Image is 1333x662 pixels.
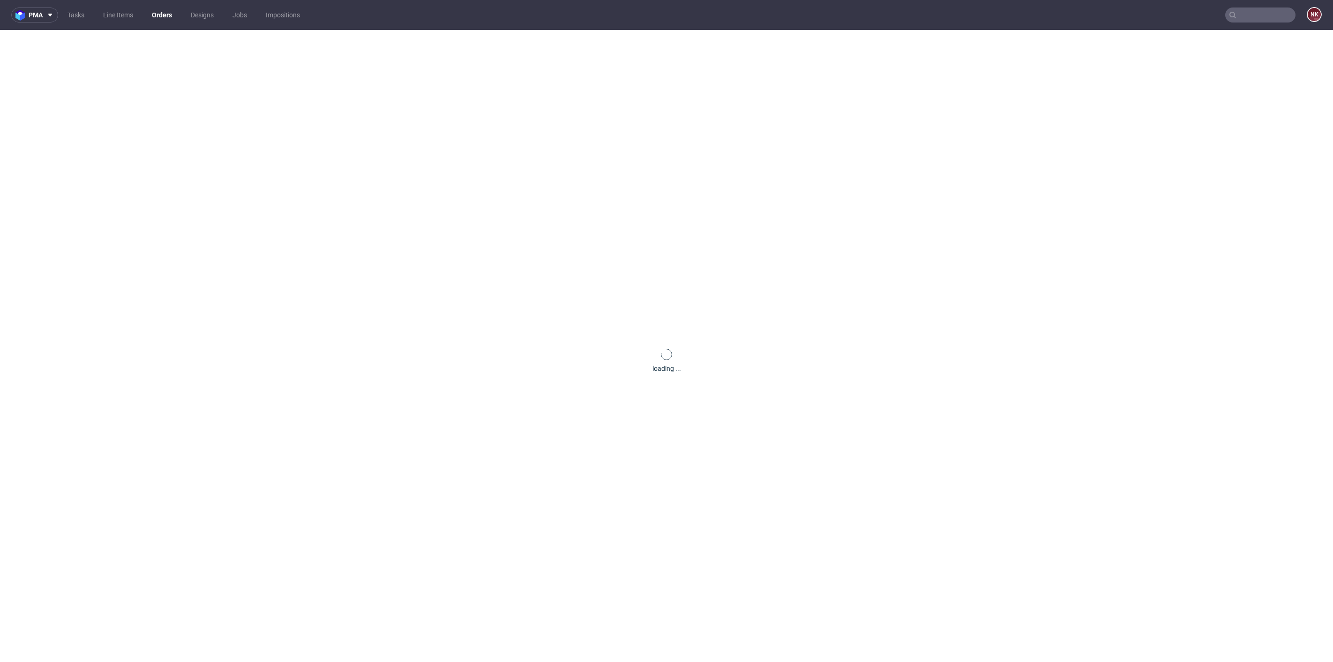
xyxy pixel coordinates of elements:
a: Line Items [97,8,139,23]
button: pma [11,8,58,23]
a: Impositions [260,8,306,23]
a: Jobs [227,8,253,23]
a: Tasks [62,8,90,23]
a: Orders [146,8,178,23]
img: logo [15,10,29,21]
figcaption: NK [1308,8,1321,21]
div: loading ... [652,364,681,373]
span: pma [29,12,43,18]
a: Designs [185,8,219,23]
